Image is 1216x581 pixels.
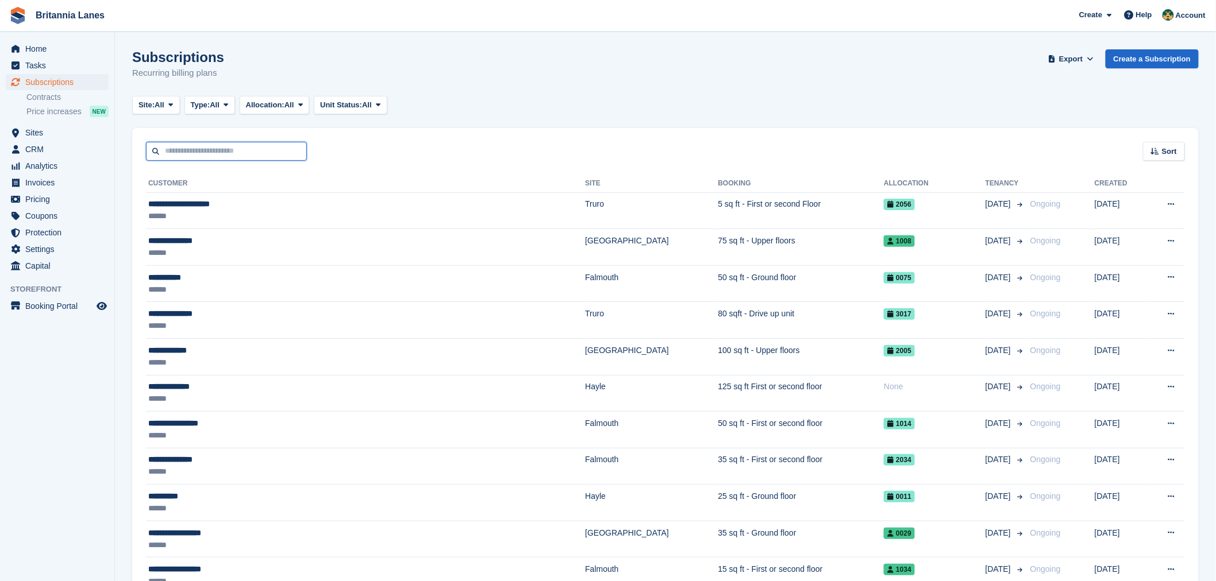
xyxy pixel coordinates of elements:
[6,258,109,274] a: menu
[884,272,915,284] span: 0075
[6,141,109,157] a: menu
[986,308,1013,320] span: [DATE]
[138,99,155,111] span: Site:
[718,265,884,302] td: 50 sq ft - Ground floor
[1176,10,1206,21] span: Account
[585,375,718,412] td: Hayle
[6,241,109,257] a: menu
[25,241,94,257] span: Settings
[284,99,294,111] span: All
[26,106,82,117] span: Price increases
[585,521,718,557] td: [GEOGRAPHIC_DATA]
[986,272,1013,284] span: [DATE]
[1095,229,1147,266] td: [DATE]
[10,284,114,295] span: Storefront
[1106,49,1199,68] a: Create a Subscription
[986,527,1013,539] span: [DATE]
[210,99,220,111] span: All
[986,563,1013,575] span: [DATE]
[1095,485,1147,521] td: [DATE]
[1030,199,1061,208] span: Ongoing
[986,417,1013,429] span: [DATE]
[191,99,210,111] span: Type:
[1030,346,1061,355] span: Ongoing
[718,521,884,557] td: 35 sq ft - Ground floor
[132,49,224,65] h1: Subscriptions
[1030,528,1061,537] span: Ongoing
[1046,49,1096,68] button: Export
[1030,382,1061,391] span: Ongoing
[585,412,718,448] td: Falmouth
[884,381,986,393] div: None
[1095,302,1147,339] td: [DATE]
[718,338,884,375] td: 100 sq ft - Upper floors
[1095,175,1147,193] th: Created
[25,41,94,57] span: Home
[884,418,915,429] span: 1014
[1095,375,1147,412] td: [DATE]
[1095,448,1147,485] td: [DATE]
[246,99,284,111] span: Allocation:
[1163,9,1174,21] img: Nathan Kellow
[6,224,109,241] a: menu
[1030,491,1061,501] span: Ongoing
[718,175,884,193] th: Booking
[1030,455,1061,464] span: Ongoing
[718,375,884,412] td: 125 sq ft First or second floor
[314,96,387,115] button: Unit Status: All
[718,485,884,521] td: 25 sq ft - Ground floor
[986,381,1013,393] span: [DATE]
[585,338,718,375] td: [GEOGRAPHIC_DATA]
[6,191,109,207] a: menu
[132,67,224,80] p: Recurring billing plans
[1079,9,1102,21] span: Create
[25,74,94,90] span: Subscriptions
[1030,236,1061,245] span: Ongoing
[6,125,109,141] a: menu
[1095,265,1147,302] td: [DATE]
[31,6,109,25] a: Britannia Lanes
[26,105,109,118] a: Price increases NEW
[718,229,884,266] td: 75 sq ft - Upper floors
[184,96,235,115] button: Type: All
[25,125,94,141] span: Sites
[986,490,1013,502] span: [DATE]
[585,302,718,339] td: Truro
[6,57,109,73] a: menu
[1162,146,1177,157] span: Sort
[1059,53,1083,65] span: Export
[132,96,180,115] button: Site: All
[884,454,915,466] span: 2034
[25,191,94,207] span: Pricing
[362,99,372,111] span: All
[585,192,718,229] td: Truro
[1095,521,1147,557] td: [DATE]
[25,141,94,157] span: CRM
[1030,564,1061,574] span: Ongoing
[585,448,718,485] td: Falmouth
[26,92,109,103] a: Contracts
[9,7,26,24] img: stora-icon-8386f47178a22dfd0bd8f6a31ec36ba5ce8667c1dd55bd0f319d3a0aa187defe.svg
[25,158,94,174] span: Analytics
[1095,192,1147,229] td: [DATE]
[1095,338,1147,375] td: [DATE]
[90,106,109,117] div: NEW
[986,344,1013,357] span: [DATE]
[718,192,884,229] td: 5 sq ft - First or second Floor
[585,485,718,521] td: Hayle
[1030,419,1061,428] span: Ongoing
[585,229,718,266] td: [GEOGRAPHIC_DATA]
[146,175,585,193] th: Customer
[6,74,109,90] a: menu
[718,412,884,448] td: 50 sq ft - First or second floor
[884,308,915,320] span: 3017
[884,528,915,539] span: 0029
[6,158,109,174] a: menu
[25,298,94,314] span: Booking Portal
[1030,309,1061,318] span: Ongoing
[6,41,109,57] a: menu
[585,175,718,193] th: Site
[25,175,94,191] span: Invoices
[986,454,1013,466] span: [DATE]
[6,175,109,191] a: menu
